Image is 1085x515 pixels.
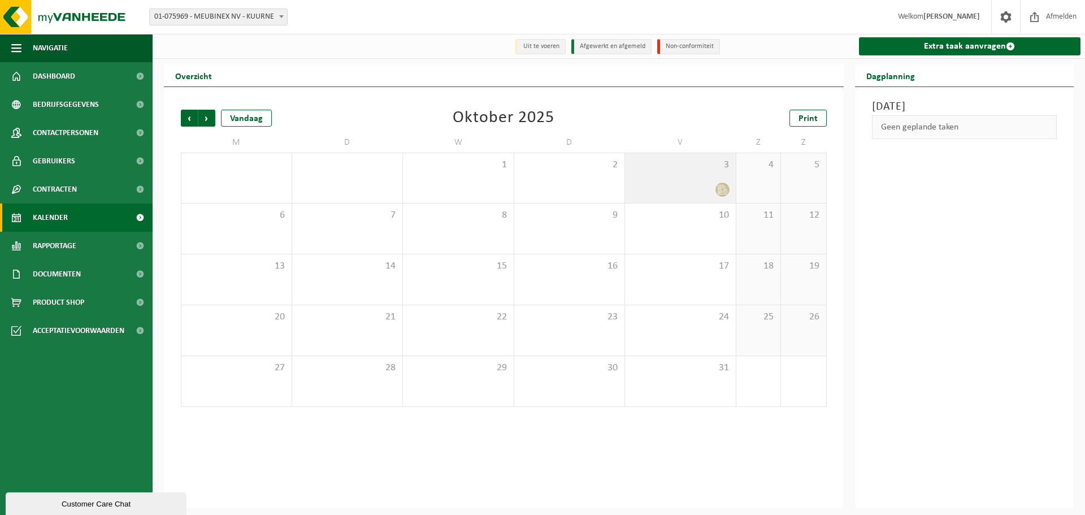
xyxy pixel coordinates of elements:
[742,209,775,222] span: 11
[187,362,286,374] span: 27
[298,260,397,272] span: 14
[33,147,75,175] span: Gebruikers
[787,209,820,222] span: 12
[33,204,68,232] span: Kalender
[514,132,626,153] td: D
[872,98,1057,115] h3: [DATE]
[187,311,286,323] span: 20
[625,132,736,153] td: V
[872,115,1057,139] div: Geen geplande taken
[6,490,189,515] iframe: chat widget
[33,232,76,260] span: Rapportage
[787,311,820,323] span: 26
[520,260,619,272] span: 16
[742,260,775,272] span: 18
[181,132,292,153] td: M
[33,288,84,317] span: Product Shop
[787,260,820,272] span: 19
[789,110,827,127] a: Print
[33,62,75,90] span: Dashboard
[150,9,287,25] span: 01-075969 - MEUBINEX NV - KUURNE
[631,159,730,171] span: 3
[855,64,926,86] h2: Dagplanning
[33,119,98,147] span: Contactpersonen
[33,317,124,345] span: Acceptatievoorwaarden
[33,90,99,119] span: Bedrijfsgegevens
[33,260,81,288] span: Documenten
[181,110,198,127] span: Vorige
[515,39,566,54] li: Uit te voeren
[631,311,730,323] span: 24
[187,209,286,222] span: 6
[292,132,403,153] td: D
[520,362,619,374] span: 30
[409,159,508,171] span: 1
[221,110,272,127] div: Vandaag
[298,311,397,323] span: 21
[571,39,652,54] li: Afgewerkt en afgemeld
[742,311,775,323] span: 25
[164,64,223,86] h2: Overzicht
[520,311,619,323] span: 23
[409,311,508,323] span: 22
[33,175,77,204] span: Contracten
[923,12,980,21] strong: [PERSON_NAME]
[33,34,68,62] span: Navigatie
[781,132,826,153] td: Z
[298,362,397,374] span: 28
[631,209,730,222] span: 10
[859,37,1081,55] a: Extra taak aanvragen
[736,132,782,153] td: Z
[187,260,286,272] span: 13
[198,110,215,127] span: Volgende
[298,209,397,222] span: 7
[403,132,514,153] td: W
[453,110,554,127] div: Oktober 2025
[787,159,820,171] span: 5
[520,159,619,171] span: 2
[149,8,288,25] span: 01-075969 - MEUBINEX NV - KUURNE
[631,362,730,374] span: 31
[742,159,775,171] span: 4
[657,39,720,54] li: Non-conformiteit
[409,260,508,272] span: 15
[631,260,730,272] span: 17
[409,209,508,222] span: 8
[798,114,818,123] span: Print
[409,362,508,374] span: 29
[520,209,619,222] span: 9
